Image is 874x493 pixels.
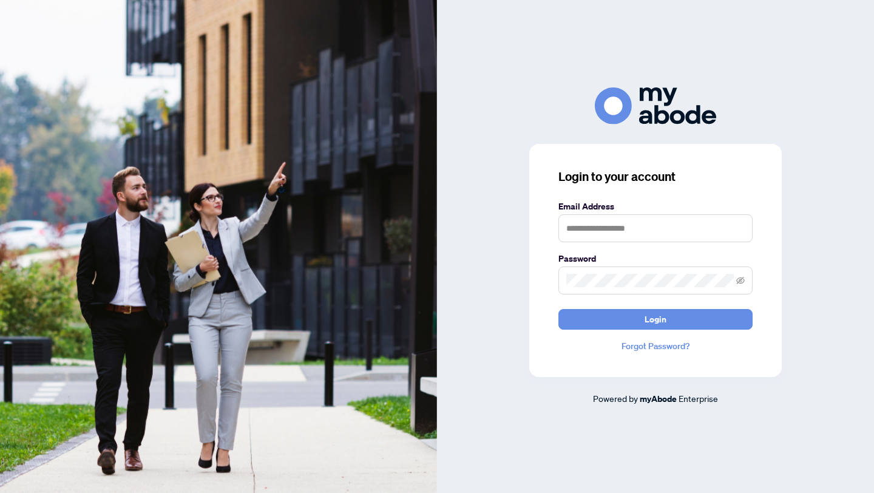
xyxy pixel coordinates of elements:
h3: Login to your account [558,168,753,185]
a: Forgot Password? [558,339,753,353]
button: Login [558,309,753,330]
img: ma-logo [595,87,716,124]
label: Email Address [558,200,753,213]
span: Powered by [593,393,638,404]
span: Login [645,310,666,329]
span: eye-invisible [736,276,745,285]
span: Enterprise [679,393,718,404]
label: Password [558,252,753,265]
a: myAbode [640,392,677,406]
